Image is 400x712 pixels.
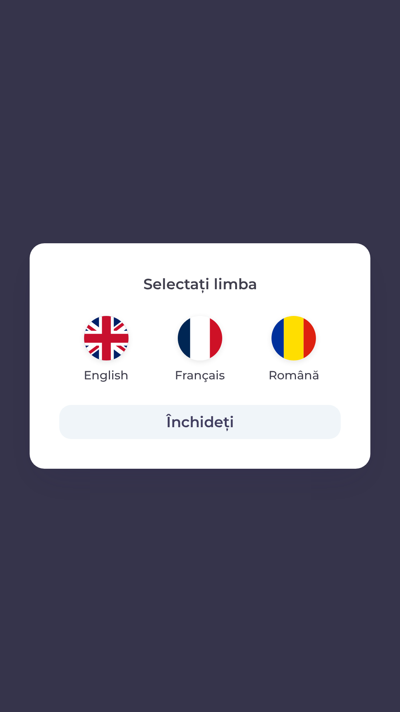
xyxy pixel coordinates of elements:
p: Français [175,366,225,384]
button: Français [157,310,243,390]
p: Selectați limba [59,273,341,295]
button: English [66,310,146,390]
img: ro flag [271,316,316,360]
button: Închideți [59,405,341,439]
p: Română [269,366,319,384]
p: English [84,366,129,384]
img: fr flag [178,316,222,360]
img: en flag [84,316,129,360]
button: Română [251,310,337,390]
